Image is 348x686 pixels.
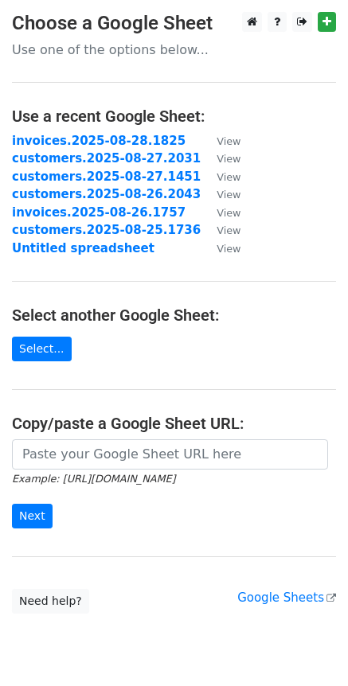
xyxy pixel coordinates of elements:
a: Google Sheets [237,591,336,605]
a: View [201,205,240,220]
input: Paste your Google Sheet URL here [12,439,328,470]
h4: Use a recent Google Sheet: [12,107,336,126]
a: View [201,170,240,184]
a: invoices.2025-08-26.1757 [12,205,186,220]
small: View [217,224,240,236]
a: View [201,187,240,201]
small: Example: [URL][DOMAIN_NAME] [12,473,175,485]
small: View [217,189,240,201]
small: View [217,153,240,165]
small: View [217,171,240,183]
small: View [217,135,240,147]
a: Select... [12,337,72,361]
small: View [217,207,240,219]
h4: Select another Google Sheet: [12,306,336,325]
a: customers.2025-08-26.2043 [12,187,201,201]
a: View [201,241,240,255]
a: Untitled spreadsheet [12,241,154,255]
a: View [201,223,240,237]
a: View [201,151,240,166]
a: customers.2025-08-27.1451 [12,170,201,184]
a: invoices.2025-08-28.1825 [12,134,186,148]
a: customers.2025-08-25.1736 [12,223,201,237]
a: customers.2025-08-27.2031 [12,151,201,166]
a: Need help? [12,589,89,614]
input: Next [12,504,53,528]
h3: Choose a Google Sheet [12,12,336,35]
a: View [201,134,240,148]
small: View [217,243,240,255]
h4: Copy/paste a Google Sheet URL: [12,414,336,433]
p: Use one of the options below... [12,41,336,58]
